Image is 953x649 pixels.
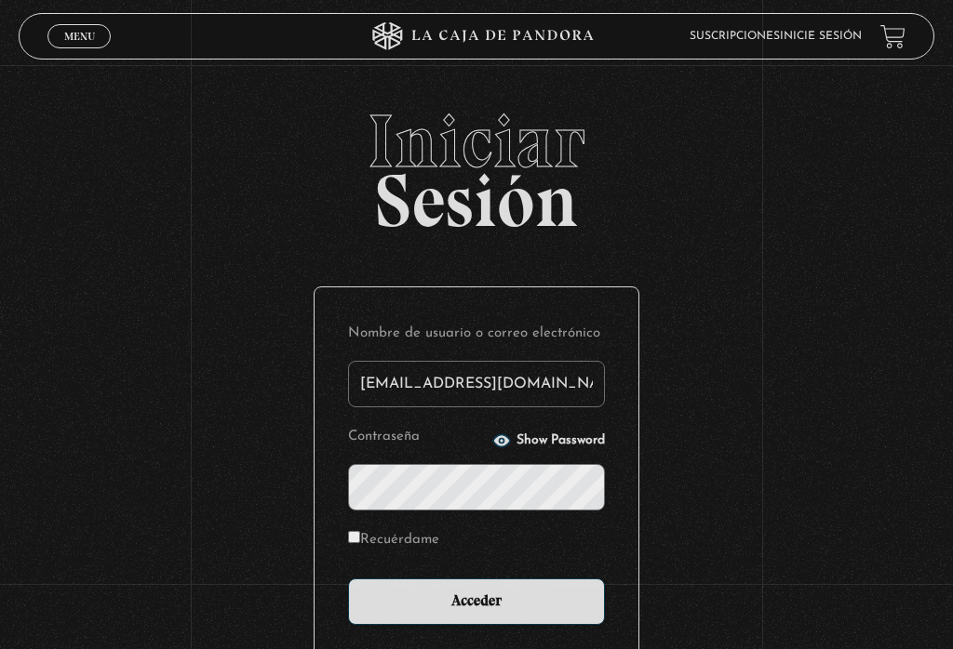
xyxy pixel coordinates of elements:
[19,104,933,179] span: Iniciar
[348,531,360,543] input: Recuérdame
[517,434,605,447] span: Show Password
[64,31,95,42] span: Menu
[690,31,780,42] a: Suscripciones
[492,431,605,450] button: Show Password
[348,527,439,552] label: Recuérdame
[58,46,101,60] span: Cerrar
[348,321,605,346] label: Nombre de usuario o correo electrónico
[880,23,906,48] a: View your shopping cart
[19,104,933,223] h2: Sesión
[780,31,862,42] a: Inicie sesión
[348,578,605,625] input: Acceder
[348,424,487,449] label: Contraseña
